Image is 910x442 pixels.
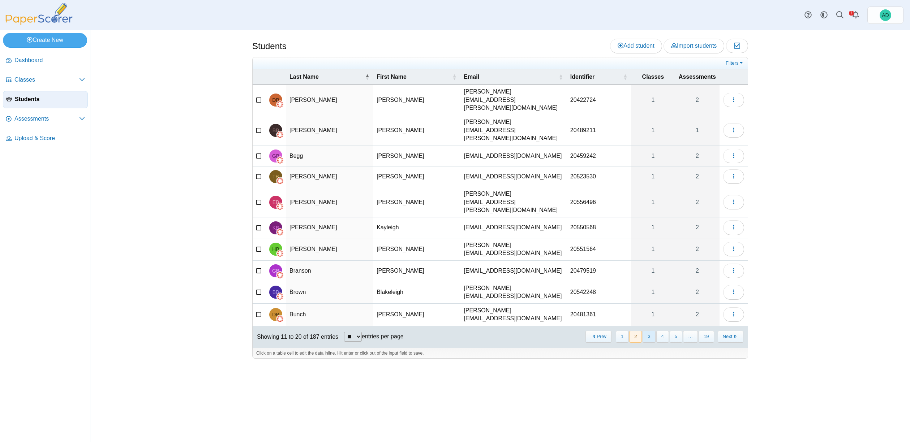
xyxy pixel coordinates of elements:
[675,85,720,115] a: 2
[253,348,748,359] div: Click on a table cell to edit the data inline. Hit enter or click out of the input field to save.
[631,146,675,166] a: 1
[272,247,279,252] span: Hannah Boykins
[373,304,460,326] td: [PERSON_NAME]
[643,331,655,343] button: 3
[373,85,460,115] td: [PERSON_NAME]
[362,333,404,339] label: entries per page
[272,200,279,205] span: Eleanor Bosley
[567,115,631,146] td: 20489211
[286,281,373,304] td: Brown
[567,146,631,166] td: 20459242
[253,326,338,348] div: Showing 11 to 20 of 187 entries
[276,293,284,300] img: canvas-logo.png
[276,250,284,257] img: canvas-logo.png
[252,40,287,52] h1: Students
[460,166,566,187] td: [EMAIL_ADDRESS][DOMAIN_NAME]
[570,73,622,81] span: Identifier
[616,331,628,343] button: 1
[14,115,79,123] span: Assessments
[373,261,460,281] td: [PERSON_NAME]
[567,281,631,304] td: 20542248
[631,261,675,281] a: 1
[623,73,627,81] span: Identifier : Activate to sort
[286,85,373,115] td: [PERSON_NAME]
[567,217,631,238] td: 20550568
[276,315,284,322] img: canvas-logo.png
[276,272,284,279] img: canvas-logo.png
[3,91,88,108] a: Students
[276,157,284,164] img: canvas-logo.png
[460,261,566,281] td: [EMAIL_ADDRESS][DOMAIN_NAME]
[272,174,279,179] span: Ty Bishop
[276,177,284,185] img: canvas-logo.png
[373,166,460,187] td: [PERSON_NAME]
[631,304,675,326] a: 1
[373,238,460,261] td: [PERSON_NAME]
[14,134,85,142] span: Upload & Score
[585,331,743,343] nav: pagination
[460,187,566,217] td: [PERSON_NAME][EMAIL_ADDRESS][PERSON_NAME][DOMAIN_NAME]
[464,73,557,81] span: Email
[272,290,279,295] span: Blakeleigh Brown
[567,187,631,217] td: 20556496
[460,85,566,115] td: [PERSON_NAME][EMAIL_ADDRESS][PERSON_NAME][DOMAIN_NAME]
[15,95,85,103] span: Students
[631,166,675,187] a: 1
[460,115,566,146] td: [PERSON_NAME][EMAIL_ADDRESS][PERSON_NAME][DOMAIN_NAME]
[585,331,611,343] button: Previous
[631,281,675,303] a: 1
[675,187,720,217] a: 2
[460,146,566,166] td: [EMAIL_ADDRESS][DOMAIN_NAME]
[664,39,724,53] a: Import students
[286,187,373,217] td: [PERSON_NAME]
[618,43,654,49] span: Add student
[286,217,373,238] td: [PERSON_NAME]
[3,3,75,25] img: PaperScorer
[724,60,746,67] a: Filters
[276,101,284,108] img: canvas-logo.png
[882,13,889,18] span: Andrew Doust
[3,110,88,128] a: Assessments
[460,281,566,304] td: [PERSON_NAME][EMAIL_ADDRESS][DOMAIN_NAME]
[718,331,743,343] button: Next
[272,268,279,273] span: Gavyn Branson
[286,261,373,281] td: Branson
[452,73,456,81] span: First Name : Activate to sort
[679,73,716,81] span: Assessments
[567,85,631,115] td: 20422724
[286,238,373,261] td: [PERSON_NAME]
[631,85,675,115] a: 1
[14,76,79,84] span: Classes
[373,281,460,304] td: Blakeleigh
[276,131,284,138] img: canvas-logo.png
[3,130,88,147] a: Upload & Score
[272,97,279,103] span: Dominick Barragan
[675,261,720,281] a: 2
[631,115,675,145] a: 1
[460,217,566,238] td: [EMAIL_ADDRESS][DOMAIN_NAME]
[272,225,279,230] span: Kayleigh Bowie
[373,115,460,146] td: [PERSON_NAME]
[880,9,891,21] span: Andrew Doust
[3,52,88,69] a: Dashboard
[683,331,698,343] span: …
[286,146,373,166] td: Begg
[460,304,566,326] td: [PERSON_NAME][EMAIL_ADDRESS][DOMAIN_NAME]
[377,73,451,81] span: First Name
[675,238,720,260] a: 2
[373,187,460,217] td: [PERSON_NAME]
[272,153,279,159] span: Giovanni Begg
[373,146,460,166] td: [PERSON_NAME]
[675,217,720,238] a: 2
[848,7,864,23] a: Alerts
[675,281,720,303] a: 2
[286,115,373,146] td: [PERSON_NAME]
[675,166,720,187] a: 2
[656,331,669,343] button: 4
[286,304,373,326] td: Bunch
[373,217,460,238] td: Kayleigh
[567,304,631,326] td: 20481361
[635,73,671,81] span: Classes
[3,20,75,26] a: PaperScorer
[631,217,675,238] a: 1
